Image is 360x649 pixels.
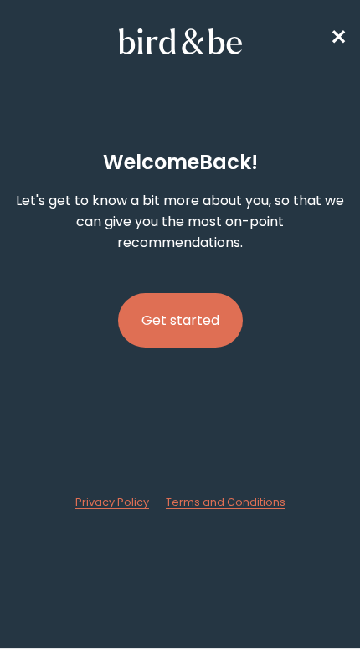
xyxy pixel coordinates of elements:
span: Privacy Policy [75,495,149,509]
span: Terms and Conditions [166,495,285,509]
a: Privacy Policy [75,495,149,510]
h2: Welcome Back ! [103,147,258,177]
p: Let's get to know a bit more about you, so that we can give you the most on-point recommendations. [13,190,347,253]
span: ✕ [330,23,347,51]
a: Terms and Conditions [166,495,285,510]
iframe: Gorgias live chat messenger [285,579,343,632]
a: Get started [118,266,243,374]
button: Get started [118,293,243,348]
a: ✕ [330,23,347,52]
